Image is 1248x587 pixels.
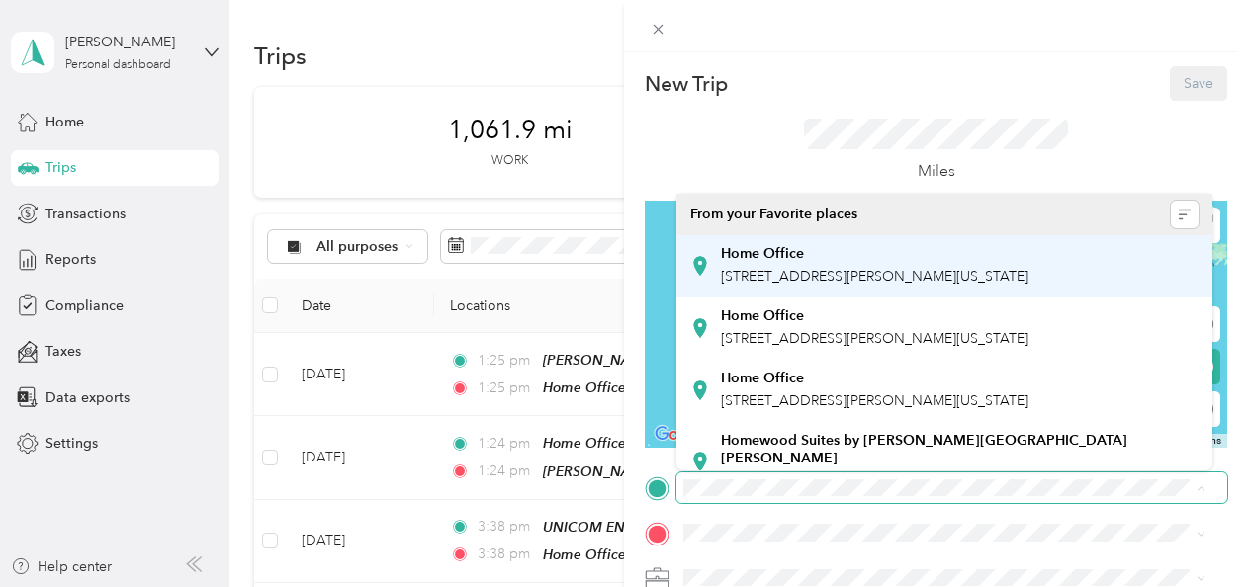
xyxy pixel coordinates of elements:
p: New Trip [645,70,728,98]
p: Miles [918,159,955,184]
strong: Home Office [721,370,804,387]
strong: Homewood Suites by [PERSON_NAME][GEOGRAPHIC_DATA][PERSON_NAME] [721,432,1199,466]
span: [STREET_ADDRESS][PERSON_NAME][US_STATE] [721,330,1028,347]
span: [STREET_ADDRESS][PERSON_NAME][US_STATE] [721,392,1028,409]
iframe: Everlance-gr Chat Button Frame [1137,476,1248,587]
strong: Home Office [721,245,804,263]
span: [STREET_ADDRESS][PERSON_NAME][US_STATE] [721,268,1028,285]
img: Google [650,422,715,448]
strong: Home Office [721,307,804,325]
a: Open this area in Google Maps (opens a new window) [650,422,715,448]
span: From your Favorite places [690,206,857,223]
